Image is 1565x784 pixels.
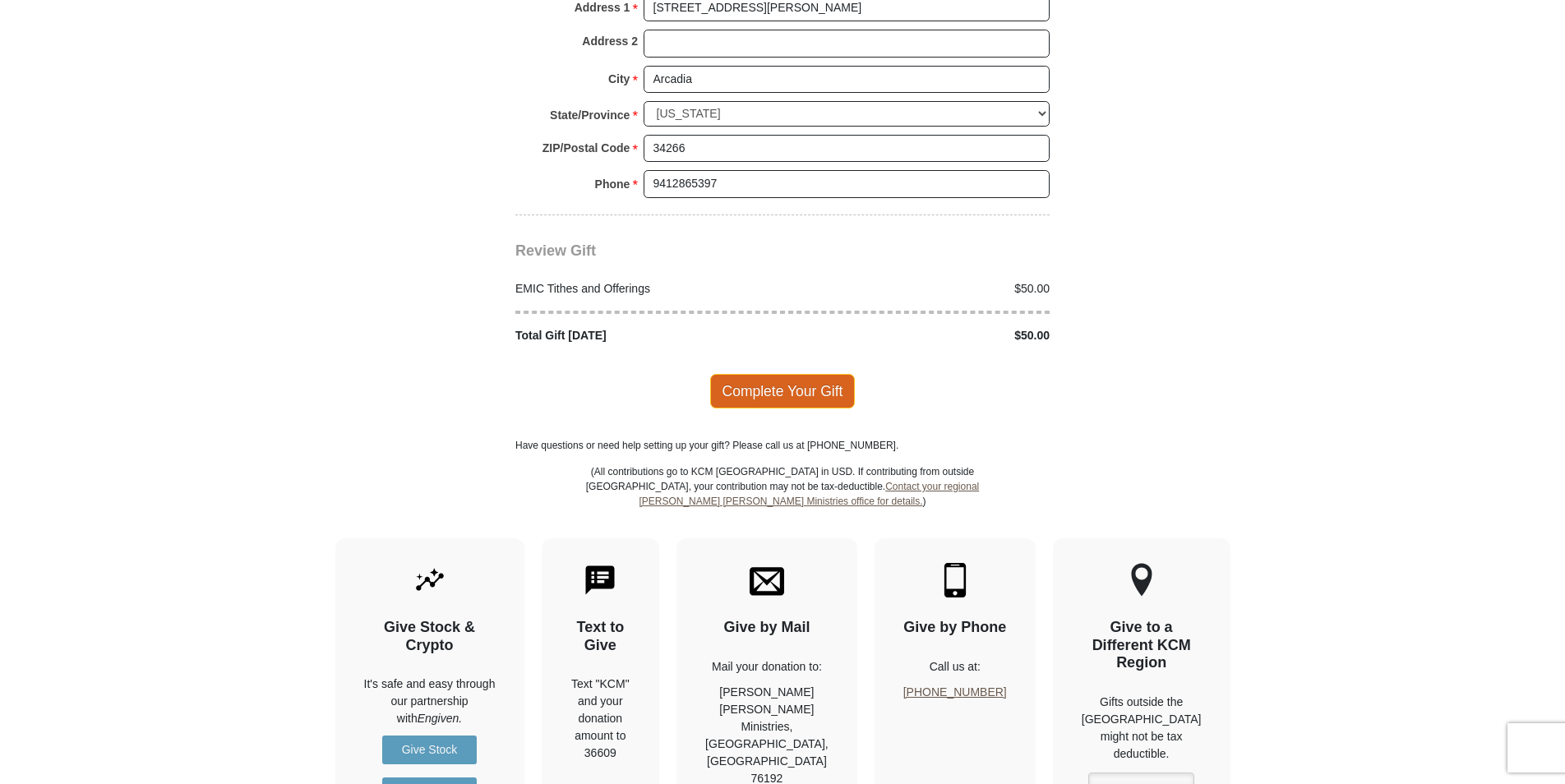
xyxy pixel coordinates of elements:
p: Call us at: [903,658,1007,676]
p: Gifts outside the [GEOGRAPHIC_DATA] might not be tax deductible. [1082,694,1202,763]
h4: Give by Mail [705,619,829,637]
a: [PHONE_NUMBER] [903,685,1007,699]
strong: City [608,67,630,90]
p: Have questions or need help setting up your gift? Please call us at [PHONE_NUMBER]. [515,438,1050,453]
img: mobile.svg [938,563,972,597]
strong: Address 2 [582,30,638,53]
span: Complete Your Gift [710,374,856,408]
p: Mail your donation to: [705,658,829,676]
p: It's safe and easy through our partnership with [364,676,496,727]
h4: Give to a Different KCM Region [1082,619,1202,672]
div: Total Gift [DATE] [507,327,783,344]
h4: Give Stock & Crypto [364,619,496,654]
h4: Text to Give [570,619,631,654]
img: text-to-give.svg [583,563,617,597]
strong: ZIP/Postal Code [542,136,630,159]
img: envelope.svg [750,563,784,597]
img: give-by-stock.svg [413,563,447,597]
h4: Give by Phone [903,619,1007,637]
a: Contact your regional [PERSON_NAME] [PERSON_NAME] Ministries office for details. [639,481,979,507]
div: EMIC Tithes and Offerings [507,280,783,297]
strong: Phone [595,173,630,196]
span: Review Gift [515,242,596,259]
div: $50.00 [782,327,1059,344]
strong: State/Province [550,104,630,127]
img: other-region [1130,563,1153,597]
p: (All contributions go to KCM [GEOGRAPHIC_DATA] in USD. If contributing from outside [GEOGRAPHIC_D... [585,464,980,538]
div: Text "KCM" and your donation amount to 36609 [570,676,631,762]
i: Engiven. [418,712,462,725]
a: Give Stock [382,736,477,764]
div: $50.00 [782,280,1059,297]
